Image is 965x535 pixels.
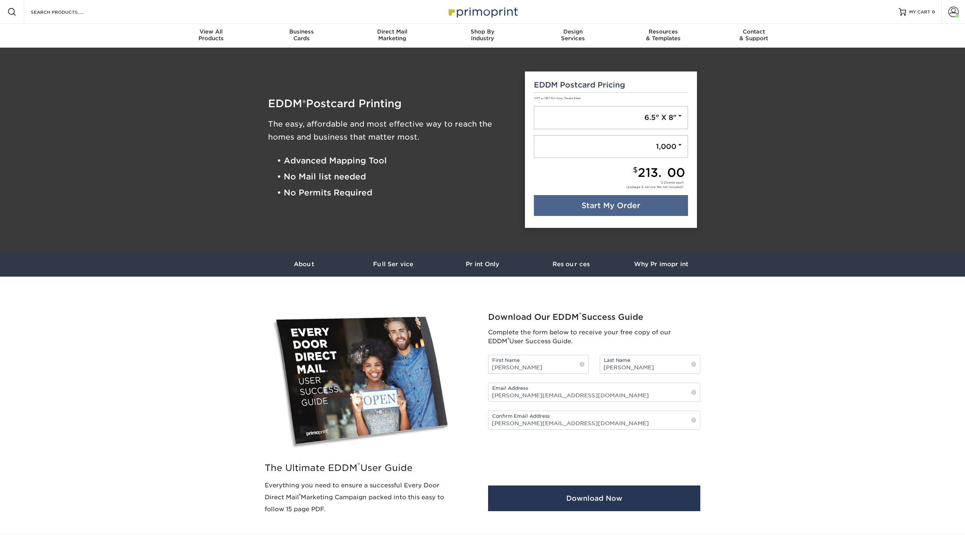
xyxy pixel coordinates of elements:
a: About [259,252,348,277]
a: 1,000 [534,135,688,158]
span: Contact [708,28,799,35]
a: Direct MailMarketing [347,24,437,48]
a: Resources& Templates [618,24,708,48]
a: BusinessCards [257,24,347,48]
div: Industry [437,28,528,42]
h5: EDDM Postcard Pricing [534,80,688,89]
div: Services [528,28,618,42]
a: Start My Order [534,195,688,216]
sup: ® [579,311,582,318]
h3: The easy, affordable and most effective way to reach the homes and business that matter most. [268,118,514,144]
div: Cards [257,28,347,42]
span: Resources [618,28,708,35]
a: 6.5" X 8" [534,106,688,129]
span: Business [257,28,347,35]
span: Shop By [437,28,528,35]
li: • No Mail list needed [277,169,514,185]
a: Why Primoprint [617,252,706,277]
img: Primoprint [445,4,520,20]
p: Complete the form below to receive your free copy of our EDDM User Success Guide. [488,328,700,346]
div: & Support [708,28,799,42]
h3: About [259,261,348,268]
h3: Full Service [348,261,438,268]
h2: The Ultimate EDDM User Guide [265,463,465,474]
a: View AllProducts [166,24,257,48]
span: 213.00 [638,165,685,180]
a: Contact& Support [708,24,799,48]
small: $ [633,166,638,174]
a: Full Service [348,252,438,277]
li: • Advanced Mapping Tool [277,153,514,169]
h3: Why Primoprint [617,261,706,268]
a: DesignServices [528,24,618,48]
span: View All [166,28,257,35]
iframe: reCAPTCHA [488,439,601,468]
sup: ® [299,493,301,498]
small: 14PT or 16PT Full Color, Double Sided [534,97,580,100]
span: Design [528,28,618,35]
span: MY CART [909,9,930,15]
button: Download Now [488,485,700,511]
div: & Templates [618,28,708,42]
span: ® [302,98,306,109]
span: 0 [932,9,935,15]
input: SEARCH PRODUCTS..... [30,7,103,16]
a: Shop ByIndustry [437,24,528,48]
div: Products [166,28,257,42]
h2: Download Our EDDM Success Guide [488,312,700,322]
p: Everything you need to ensure a successful Every Door Direct Mail Marketing Campaign packed into ... [265,480,465,515]
h3: Print Only [438,261,527,268]
h3: Resources [527,261,617,268]
div: Marketing [347,28,437,42]
sup: ® [507,337,509,342]
li: • No Permits Required [277,185,514,201]
a: Resources [527,252,617,277]
sup: ® [357,461,360,469]
span: Direct Mail [347,28,437,35]
span: 0.21 [661,181,667,184]
h1: EDDM Postcard Printing [268,98,514,109]
img: EDDM Success Guide [265,310,465,455]
a: Print Only [438,252,527,277]
div: cents each (postage & service fee not included) [626,180,684,189]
